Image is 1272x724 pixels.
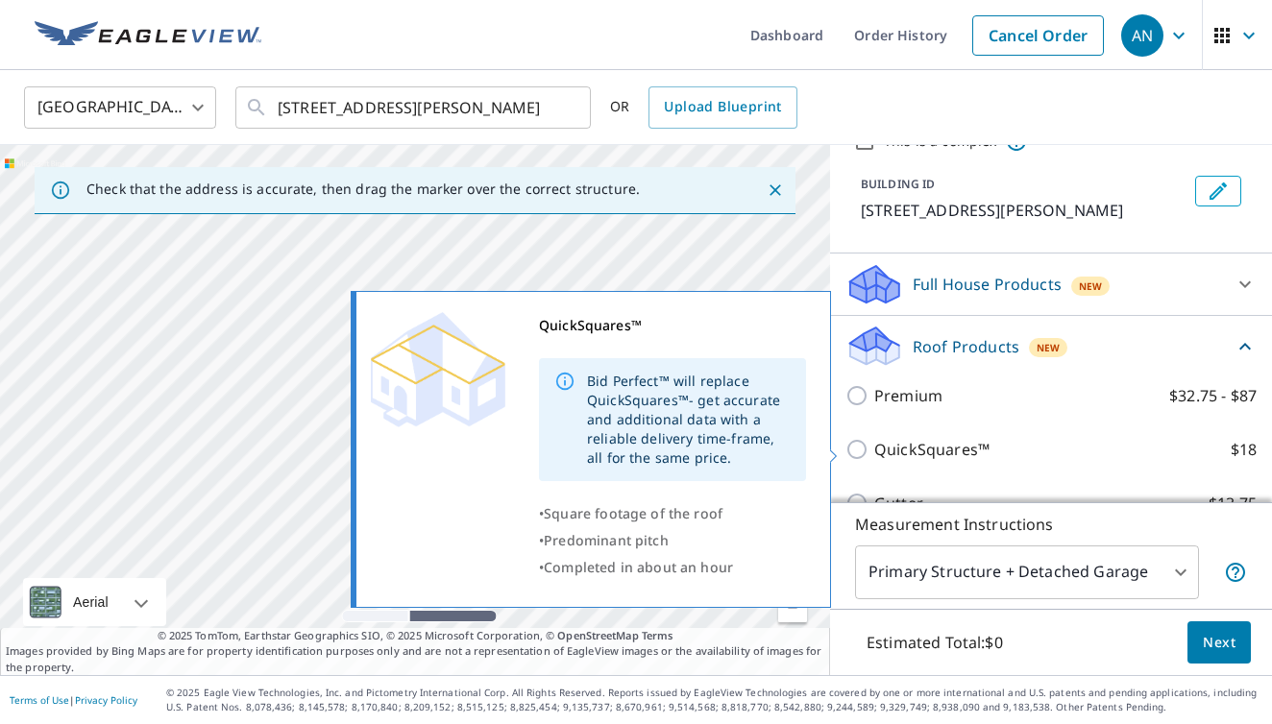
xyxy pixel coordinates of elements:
[24,81,216,134] div: [GEOGRAPHIC_DATA]
[86,181,640,198] p: Check that the address is accurate, then drag the marker over the correct structure.
[874,492,923,515] p: Gutter
[1195,176,1241,206] button: Edit building 1
[861,199,1187,222] p: [STREET_ADDRESS][PERSON_NAME]
[166,686,1262,714] p: © 2025 Eagle View Technologies, Inc. and Pictometry International Corp. All Rights Reserved. Repo...
[851,621,1018,664] p: Estimated Total: $0
[874,384,942,407] p: Premium
[544,504,722,522] span: Square footage of the roof
[648,86,796,129] a: Upload Blueprint
[913,335,1019,358] p: Roof Products
[845,324,1257,369] div: Roof ProductsNew
[874,438,990,461] p: QuickSquares™
[763,178,788,203] button: Close
[35,21,261,50] img: EV Logo
[10,693,69,707] a: Terms of Use
[861,176,935,192] p: BUILDING ID
[1169,384,1257,407] p: $32.75 - $87
[539,527,806,554] div: •
[913,273,1062,296] p: Full House Products
[1231,438,1257,461] p: $18
[539,554,806,581] div: •
[539,500,806,527] div: •
[664,95,781,119] span: Upload Blueprint
[544,531,669,549] span: Predominant pitch
[855,545,1199,599] div: Primary Structure + Detached Garage
[539,312,806,339] div: QuickSquares™
[587,364,791,475] div: Bid Perfect™ will replace QuickSquares™- get accurate and additional data with a reliable deliver...
[972,15,1104,56] a: Cancel Order
[544,558,733,576] span: Completed in about an hour
[1203,631,1235,655] span: Next
[610,86,797,129] div: OR
[1224,561,1247,584] span: Your report will include the primary structure and a detached garage if one exists.
[557,628,638,642] a: OpenStreetMap
[1187,621,1251,664] button: Next
[1121,14,1163,57] div: AN
[278,81,551,134] input: Search by address or latitude-longitude
[1079,278,1102,294] span: New
[23,578,166,626] div: Aerial
[845,261,1257,307] div: Full House ProductsNew
[67,578,114,626] div: Aerial
[158,628,673,644] span: © 2025 TomTom, Earthstar Geographics SIO, © 2025 Microsoft Corporation, ©
[1209,492,1257,515] p: $13.75
[10,694,137,706] p: |
[371,312,505,427] img: Premium
[855,513,1247,536] p: Measurement Instructions
[1037,340,1060,355] span: New
[75,693,137,707] a: Privacy Policy
[642,628,673,642] a: Terms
